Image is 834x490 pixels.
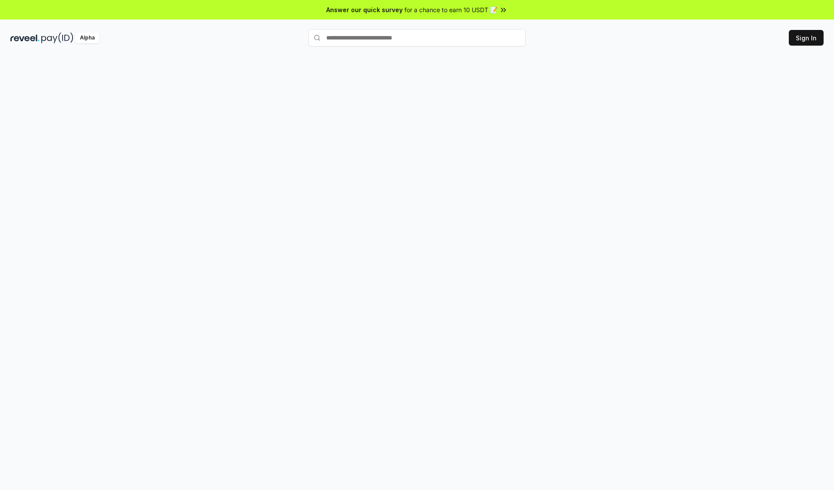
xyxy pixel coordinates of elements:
div: Alpha [75,33,99,43]
img: reveel_dark [10,33,40,43]
button: Sign In [789,30,824,46]
span: Answer our quick survey [326,5,403,14]
span: for a chance to earn 10 USDT 📝 [404,5,497,14]
img: pay_id [41,33,73,43]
